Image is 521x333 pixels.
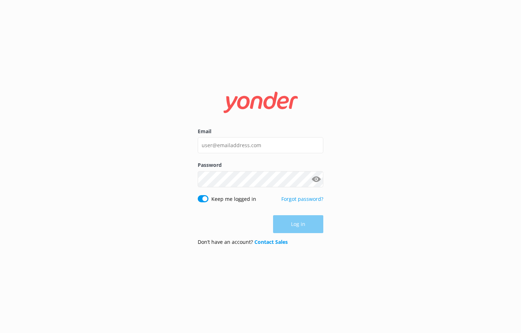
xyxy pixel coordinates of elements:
[309,172,323,186] button: Show password
[211,195,256,203] label: Keep me logged in
[198,137,323,153] input: user@emailaddress.com
[198,161,323,169] label: Password
[281,196,323,202] a: Forgot password?
[198,127,323,135] label: Email
[198,238,288,246] p: Don’t have an account?
[254,238,288,245] a: Contact Sales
